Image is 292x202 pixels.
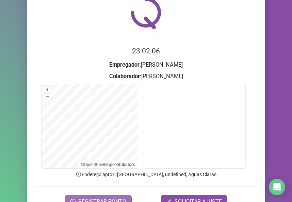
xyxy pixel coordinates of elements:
[35,72,257,81] h3: : [PERSON_NAME]
[44,94,51,100] button: –
[84,162,112,167] a: OpenStreetMap
[81,162,136,167] li: © contributors.
[109,73,140,80] strong: Colaborador
[35,61,257,69] h3: : [PERSON_NAME]
[76,171,82,177] span: info-circle
[35,171,257,178] p: Endereço aprox. : [GEOGRAPHIC_DATA], undefined, Águas Claras
[269,179,285,195] div: Open Intercom Messenger
[109,62,140,68] strong: Empregador
[44,87,51,93] button: +
[132,47,160,55] time: 23:02:06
